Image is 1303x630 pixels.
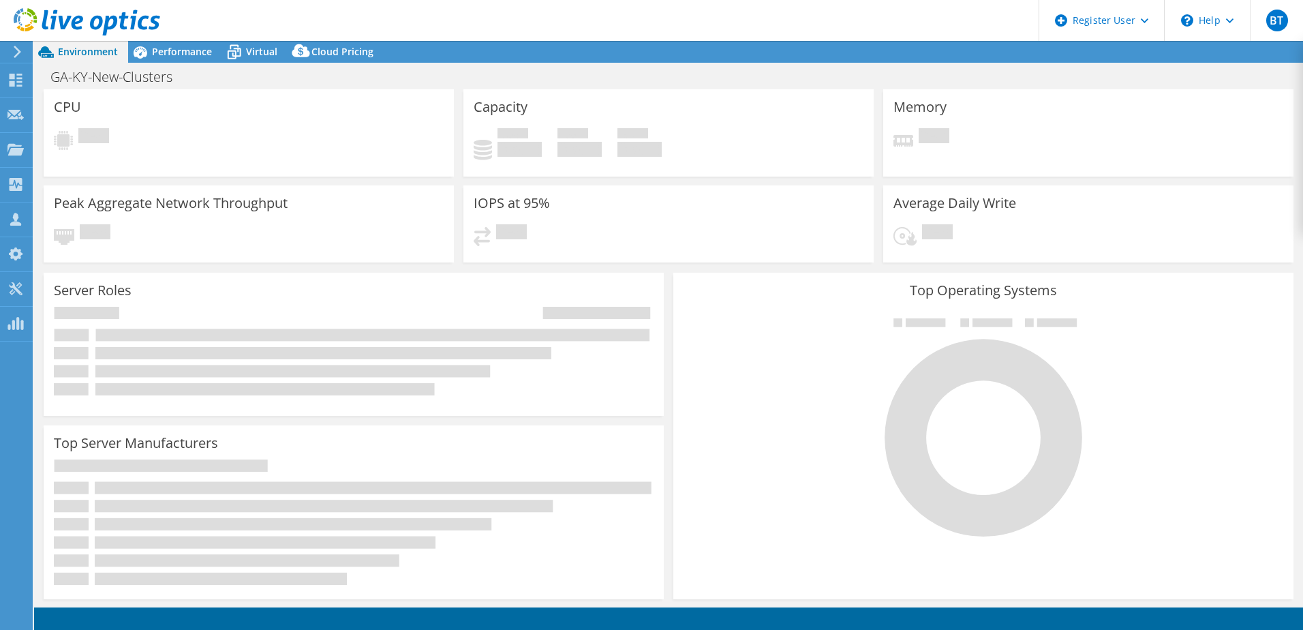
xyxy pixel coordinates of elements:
span: Pending [496,224,527,243]
svg: \n [1181,14,1193,27]
span: Cloud Pricing [311,45,373,58]
h4: 0 GiB [557,142,602,157]
span: Used [497,128,528,142]
h3: Average Daily Write [893,196,1016,211]
h4: 0 GiB [617,142,662,157]
span: Free [557,128,588,142]
span: Pending [922,224,953,243]
h1: GA-KY-New-Clusters [44,70,194,85]
h3: Top Server Manufacturers [54,436,218,451]
span: Environment [58,45,118,58]
span: Virtual [246,45,277,58]
h3: Capacity [474,100,527,115]
span: Pending [919,128,949,147]
h3: IOPS at 95% [474,196,550,211]
span: BT [1266,10,1288,31]
span: Pending [80,224,110,243]
h3: Memory [893,100,947,115]
span: Pending [78,128,109,147]
span: Total [617,128,648,142]
h3: Top Operating Systems [684,283,1283,298]
h3: CPU [54,100,81,115]
h3: Peak Aggregate Network Throughput [54,196,288,211]
span: Performance [152,45,212,58]
h4: 0 GiB [497,142,542,157]
h3: Server Roles [54,283,132,298]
